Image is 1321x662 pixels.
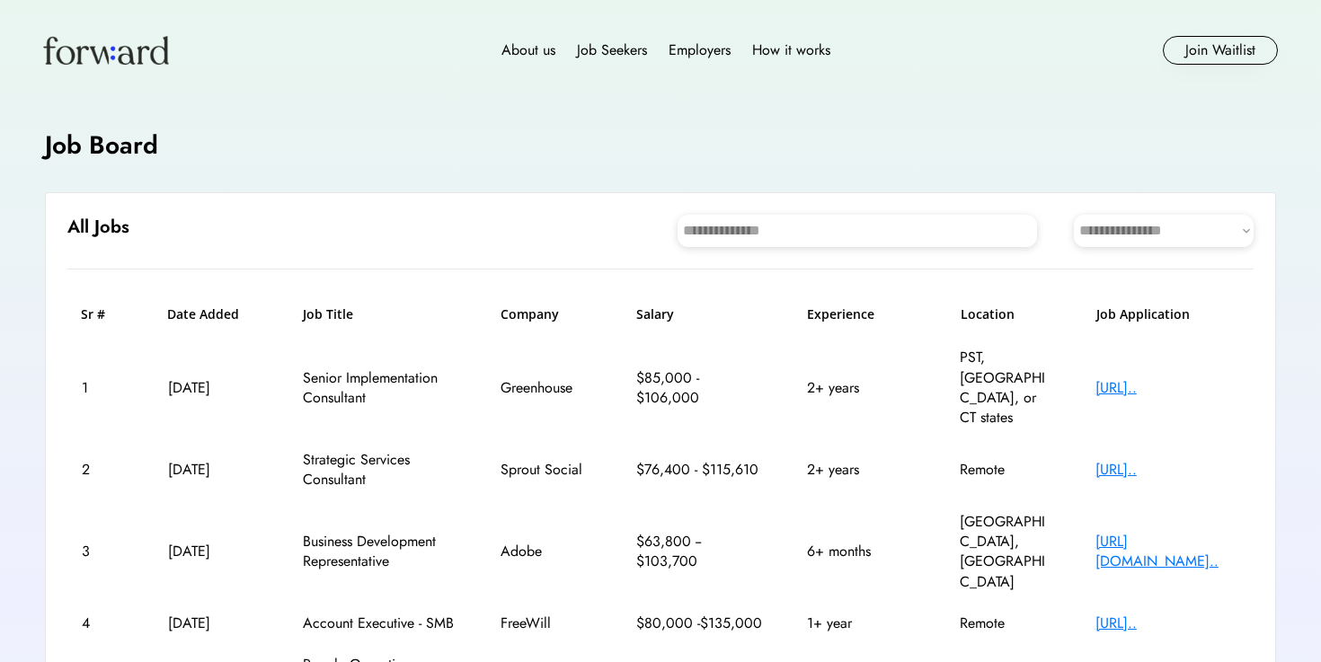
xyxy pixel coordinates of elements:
h6: Job Title [303,305,353,323]
div: Job Seekers [577,40,647,61]
h6: Company [501,305,590,323]
div: [DATE] [168,378,258,398]
h4: Job Board [45,128,158,163]
h6: All Jobs [67,215,129,240]
div: PST, [GEOGRAPHIC_DATA], or CT states [960,348,1050,428]
div: Adobe [501,542,590,561]
div: Account Executive - SMB [303,613,456,633]
button: Join Waitlist [1163,36,1278,65]
div: $80,000 -$135,000 [636,613,762,633]
div: Business Development Representative [303,532,456,572]
h6: Date Added [167,305,257,323]
div: Sprout Social [501,460,590,480]
div: [DATE] [168,613,258,633]
div: Employers [669,40,731,61]
h6: Experience [807,305,915,323]
div: 2+ years [807,460,915,480]
div: [URL].. [1095,613,1239,633]
div: Senior Implementation Consultant [303,368,456,409]
div: Remote [960,460,1050,480]
div: $76,400 - $115,610 [636,460,762,480]
div: 6+ months [807,542,915,561]
div: [GEOGRAPHIC_DATA], [GEOGRAPHIC_DATA] [960,512,1050,593]
div: 4 [82,613,122,633]
div: [DATE] [168,460,258,480]
div: 1 [82,378,122,398]
div: FreeWill [501,613,590,633]
div: [URL].. [1095,378,1239,398]
div: About us [501,40,555,61]
div: Greenhouse [501,378,590,398]
div: $85,000 - $106,000 [636,368,762,409]
div: 1+ year [807,613,915,633]
div: [DATE] [168,542,258,561]
div: [URL].. [1095,460,1239,480]
div: 3 [82,542,122,561]
h6: Location [961,305,1051,323]
div: 2+ years [807,378,915,398]
h6: Sr # [81,305,121,323]
div: Strategic Services Consultant [303,450,456,490]
div: 2 [82,460,122,480]
div: Remote [960,613,1050,633]
h6: Salary [636,305,762,323]
img: Forward logo [43,36,169,65]
h6: Job Application [1096,305,1240,323]
div: [URL][DOMAIN_NAME].. [1095,532,1239,572]
div: How it works [752,40,830,61]
div: $63,800 -- $103,700 [636,532,762,572]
